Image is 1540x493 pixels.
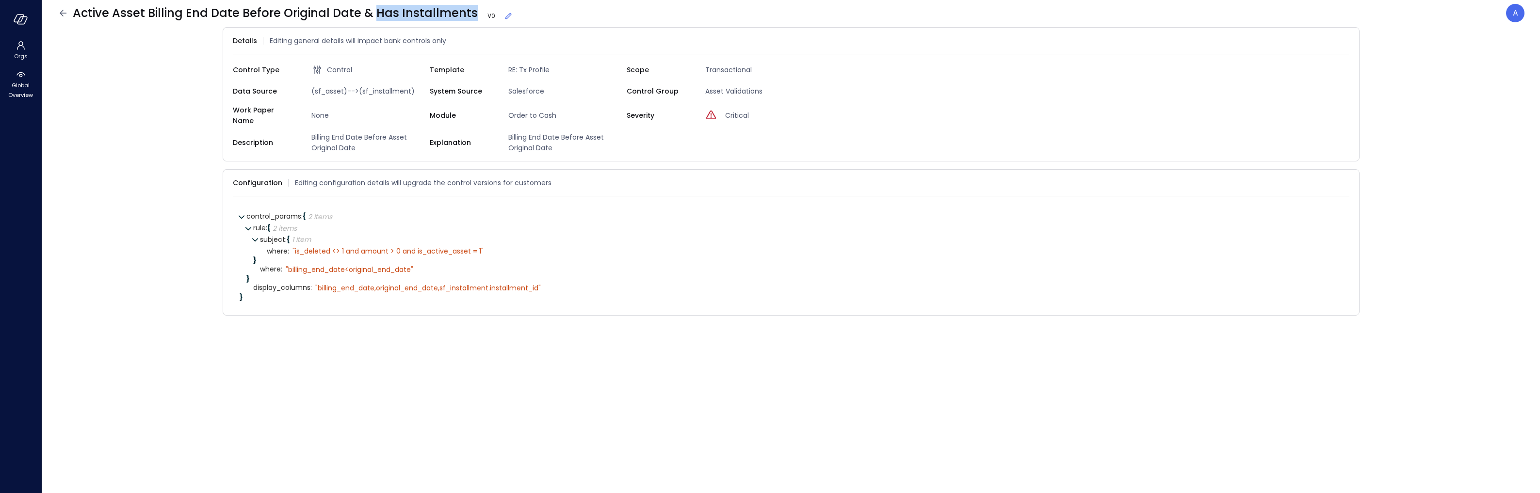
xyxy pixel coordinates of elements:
[627,64,690,75] span: Scope
[233,35,257,46] span: Details
[233,105,296,126] span: Work Paper Name
[295,177,551,188] span: Editing configuration details will upgrade the control versions for customers
[246,211,303,221] span: control_params
[430,137,493,148] span: Explanation
[253,257,1343,264] div: }
[273,225,297,232] div: 2 items
[260,235,287,244] span: subject
[311,64,430,76] div: Control
[253,223,267,233] span: rule
[6,80,35,100] span: Global Overview
[292,236,311,243] div: 1 item
[267,223,271,233] span: {
[233,86,296,96] span: Data Source
[308,132,430,153] span: Billing End Date Before Asset Original Date
[1506,4,1524,22] div: Avi Brandwain
[2,39,39,62] div: Orgs
[701,86,824,96] span: Asset Validations
[504,110,627,121] span: Order to Cash
[267,248,289,255] span: where
[281,264,282,274] span: :
[233,137,296,148] span: Description
[2,68,39,101] div: Global Overview
[233,64,296,75] span: Control Type
[1513,7,1518,19] p: A
[310,283,312,292] span: :
[627,110,690,121] span: Severity
[504,64,627,75] span: RE: Tx Profile
[430,64,493,75] span: Template
[286,265,413,274] div: " billing_end_date<original_end_date"
[288,246,289,256] span: :
[287,235,290,244] span: {
[308,86,430,96] span: (sf_asset)-->(sf_installment)
[315,284,541,292] div: " billing_end_date,original_end_date,sf_installment.installment_id"
[701,64,824,75] span: Transactional
[504,132,627,153] span: Billing End Date Before Asset Original Date
[430,110,493,121] span: Module
[705,110,824,121] div: Critical
[240,294,1343,301] div: }
[308,213,332,220] div: 2 items
[292,247,484,255] div: " is_deleted <> 1 and amount > 0 and is_active_asset = 1"
[73,5,513,21] span: Active Asset Billing End Date Before Original Date & Has Installments
[233,177,282,188] span: Configuration
[301,211,303,221] span: :
[504,86,627,96] span: Salesforce
[308,110,430,121] span: None
[285,235,287,244] span: :
[246,275,1343,282] div: }
[14,51,28,61] span: Orgs
[266,223,267,233] span: :
[270,35,446,46] span: Editing general details will impact bank controls only
[260,266,282,273] span: where
[253,284,312,291] span: display_columns
[627,86,690,96] span: Control Group
[430,86,493,96] span: System Source
[484,11,499,21] span: V 0
[303,211,306,221] span: {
